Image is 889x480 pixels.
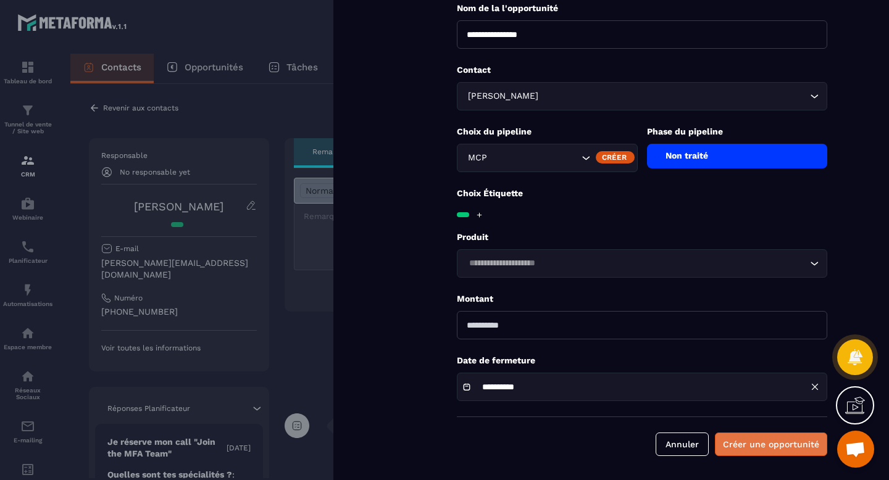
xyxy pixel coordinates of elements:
input: Search for option [541,89,807,103]
p: Montant [457,293,827,305]
p: Produit [457,231,827,243]
p: Contact [457,64,827,76]
input: Search for option [465,257,807,270]
div: Search for option [457,82,827,110]
div: Search for option [457,249,827,278]
button: Annuler [656,432,709,456]
div: Search for option [457,144,638,172]
span: [PERSON_NAME] [465,89,541,103]
p: Choix du pipeline [457,126,638,138]
p: Choix Étiquette [457,188,827,199]
span: MCP [465,151,508,165]
a: Ouvrir le chat [837,431,874,468]
div: Créer [596,151,635,163]
p: Phase du pipeline [647,126,828,138]
p: Date de fermeture [457,355,827,366]
button: Créer une opportunité [715,432,827,456]
input: Search for option [508,151,578,165]
p: Nom de la l'opportunité [457,2,827,14]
